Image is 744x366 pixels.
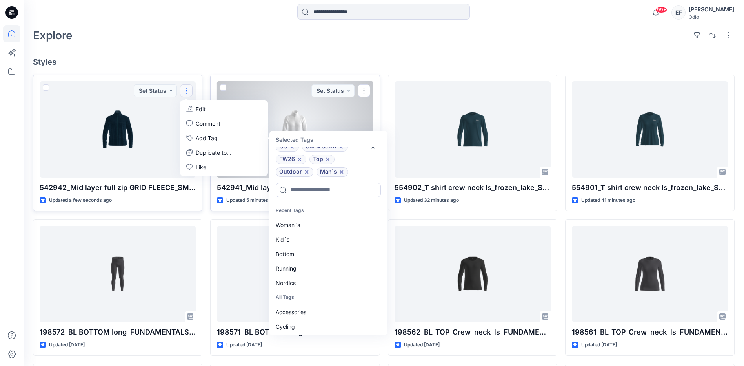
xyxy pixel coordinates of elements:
[217,226,373,322] a: 198571_BL BOTTOM long_FUNDAMENTALS ACTIVE WARM_SMS_3D
[226,196,278,205] p: Updated 5 minutes ago
[279,142,287,152] span: CO
[689,14,734,20] div: Odlo
[306,142,337,152] span: Cut & Sewn
[33,57,735,67] h4: Styles
[196,163,206,171] p: Like
[49,341,85,349] p: Updated [DATE]
[572,226,728,322] a: 198561_BL_TOP_Crew_neck_ls_FUNDAMENTAL ACTIVE WARM_SMS_3D
[196,148,231,157] p: Duplicate to...
[271,203,384,218] p: Recent Tags
[226,341,262,349] p: Updated [DATE]
[217,327,373,338] p: 198571_BL BOTTOM long_FUNDAMENTALS ACTIVE WARM_SMS_3D
[395,81,551,178] a: 554902_T shirt crew neck ls_frozen_lake_SMS_3D
[271,261,384,276] div: Running
[279,167,302,177] span: Outdoor
[182,102,266,116] a: Edit
[271,290,384,305] p: All Tags
[217,81,373,178] a: 542941_Mid layer full zip GRID FLEECE_SMS_3D
[271,305,384,319] div: Accessories
[279,155,295,164] span: FW26
[395,182,551,193] p: 554902_T shirt crew neck ls_frozen_lake_SMS_3D
[581,196,635,205] p: Updated 41 minutes ago
[271,232,384,247] div: Kid`s
[196,105,206,113] p: Edit
[689,5,734,14] div: [PERSON_NAME]
[217,182,373,193] p: 542941_Mid layer full zip GRID FLEECE_SMS_3D
[49,196,112,205] p: Updated a few seconds ago
[671,5,686,20] div: EF
[320,167,337,177] span: Man`s
[40,226,196,322] a: 198572_BL BOTTOM long_FUNDAMENTALS ACTIVE WARM_SMS_3D
[40,81,196,178] a: 542942_Mid layer full zip GRID FLEECE_SMS_3D
[271,218,384,232] div: Woman`s
[271,132,386,147] p: Selected Tags
[40,327,196,338] p: 198572_BL BOTTOM long_FUNDAMENTALS ACTIVE WARM_SMS_3D
[572,182,728,193] p: 554901_T shirt crew neck ls_frozen_lake_SMS_3D
[271,319,384,334] div: Cycling
[395,327,551,338] p: 198562_BL_TOP_Crew_neck_ls_FUNDAMENTAL ACTIVE WARM_SMS_3D
[404,196,459,205] p: Updated 32 minutes ago
[655,7,667,13] span: 99+
[40,182,196,193] p: 542942_Mid layer full zip GRID FLEECE_SMS_3D
[271,247,384,261] div: Bottom
[196,119,220,128] p: Comment
[404,341,440,349] p: Updated [DATE]
[572,81,728,178] a: 554901_T shirt crew neck ls_frozen_lake_SMS_3D
[581,341,617,349] p: Updated [DATE]
[572,327,728,338] p: 198561_BL_TOP_Crew_neck_ls_FUNDAMENTAL ACTIVE WARM_SMS_3D
[395,226,551,322] a: 198562_BL_TOP_Crew_neck_ls_FUNDAMENTAL ACTIVE WARM_SMS_3D
[271,276,384,290] div: Nordics
[33,29,73,42] h2: Explore
[313,155,323,164] span: Top
[182,131,266,145] button: Add Tag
